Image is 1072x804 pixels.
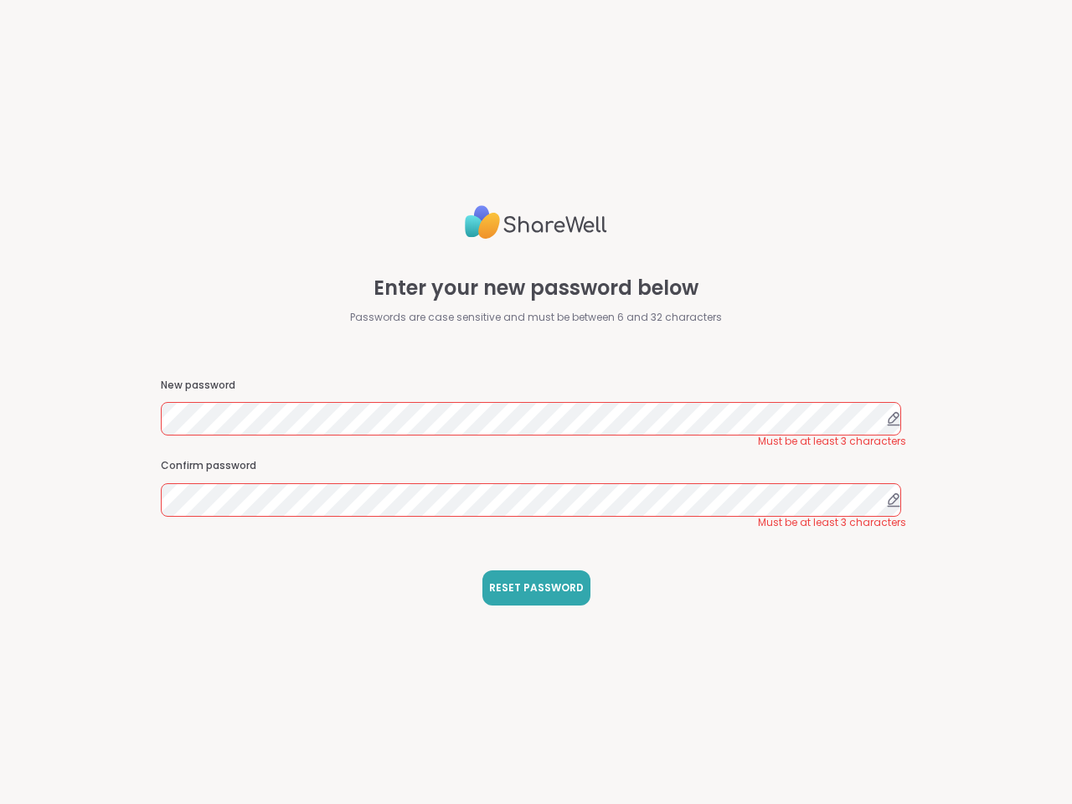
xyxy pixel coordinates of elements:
[161,379,911,393] h3: New password
[758,516,906,529] span: Must be at least 3 characters
[489,580,584,595] span: RESET PASSWORD
[758,435,906,448] span: Must be at least 3 characters
[465,198,607,246] img: ShareWell Logo
[482,570,590,606] button: RESET PASSWORD
[161,459,911,473] h3: Confirm password
[350,310,722,325] span: Passwords are case sensitive and must be between 6 and 32 characters
[374,273,698,303] span: Enter your new password below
